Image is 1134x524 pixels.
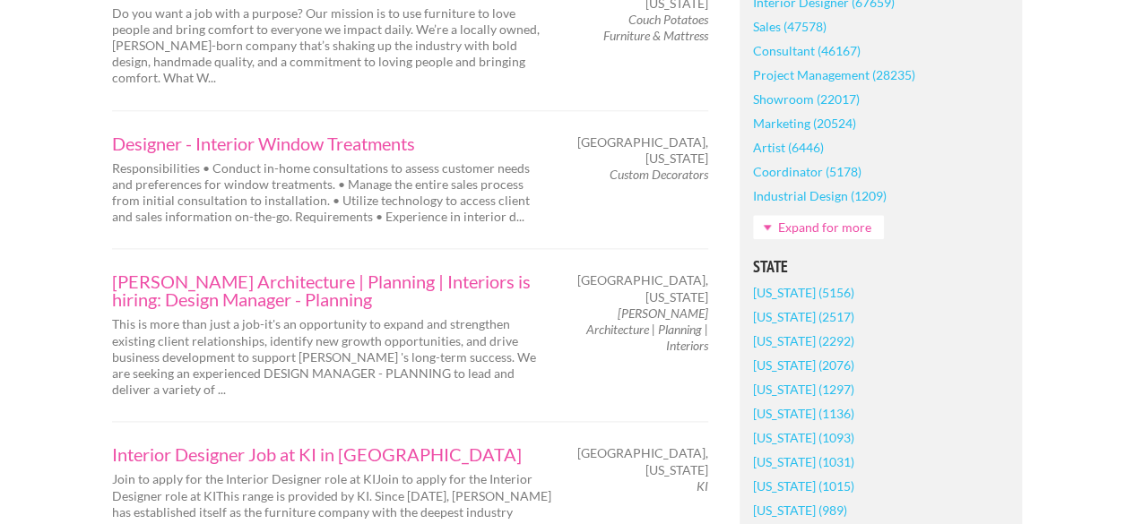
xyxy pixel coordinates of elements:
a: [US_STATE] (2517) [753,305,854,329]
em: KI [697,478,708,494]
a: Designer - Interior Window Treatments [112,134,551,152]
a: Marketing (20524) [753,111,856,135]
a: [US_STATE] (1136) [753,401,854,425]
em: Custom Decorators [610,167,708,182]
span: [GEOGRAPHIC_DATA], [US_STATE] [577,272,708,305]
a: [US_STATE] (1031) [753,450,854,474]
a: [US_STATE] (1015) [753,474,854,498]
a: [PERSON_NAME] Architecture | Planning | Interiors is hiring: Design Manager - Planning [112,272,551,308]
em: [PERSON_NAME] Architecture | Planning | Interiors [586,305,708,353]
a: [US_STATE] (989) [753,498,847,522]
a: Coordinator (5178) [753,159,861,184]
a: [US_STATE] (1093) [753,425,854,450]
p: Do you want a job with a purpose? Our mission is to use furniture to love people and bring comfor... [112,5,551,87]
a: Showroom (22017) [753,87,860,111]
a: [US_STATE] (5156) [753,280,854,305]
a: [US_STATE] (2076) [753,353,854,377]
em: Couch Potatoes Furniture & Mattress [603,12,708,43]
a: Artist (6446) [753,135,824,159]
a: Industrial Design (1209) [753,184,887,208]
a: [US_STATE] (2292) [753,329,854,353]
a: Expand for more [753,215,884,239]
a: Consultant (46167) [753,39,861,63]
p: Responsibilities • Conduct in-home consultations to assess customer needs and preferences for win... [112,160,551,226]
span: [GEOGRAPHIC_DATA], [US_STATE] [577,134,708,167]
span: [GEOGRAPHIC_DATA], [US_STATE] [577,445,708,477]
a: Interior Designer Job at KI in [GEOGRAPHIC_DATA] [112,445,551,463]
a: [US_STATE] (1297) [753,377,854,401]
a: Sales (47578) [753,14,827,39]
p: This is more than just a job-it's an opportunity to expand and strengthen existing client relatio... [112,316,551,398]
h5: State [753,259,1008,275]
a: Project Management (28235) [753,63,915,87]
